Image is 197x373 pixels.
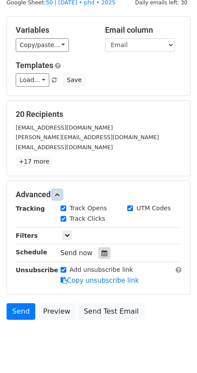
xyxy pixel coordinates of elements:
a: Load... [16,73,49,87]
small: [EMAIL_ADDRESS][DOMAIN_NAME] [16,144,113,151]
label: UTM Codes [136,204,170,213]
label: Track Opens [70,204,107,213]
a: Preview [37,303,76,320]
button: Save [63,73,85,87]
label: Add unsubscribe link [70,265,133,274]
a: Copy/paste... [16,38,69,52]
a: +17 more [16,156,52,167]
strong: Schedule [16,249,47,256]
small: [PERSON_NAME][EMAIL_ADDRESS][DOMAIN_NAME] [16,134,159,140]
a: Send [7,303,35,320]
h5: Variables [16,25,92,35]
a: Templates [16,61,53,70]
label: Track Clicks [70,214,105,223]
a: Send Test Email [78,303,144,320]
a: Copy unsubscribe link [61,277,139,284]
small: [EMAIL_ADDRESS][DOMAIN_NAME] [16,124,113,131]
iframe: Chat Widget [153,331,197,373]
span: Send now [61,249,93,257]
h5: Advanced [16,190,181,199]
strong: Unsubscribe [16,267,58,274]
strong: Filters [16,232,38,239]
strong: Tracking [16,205,45,212]
h5: 20 Recipients [16,110,181,119]
h5: Email column [105,25,181,35]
